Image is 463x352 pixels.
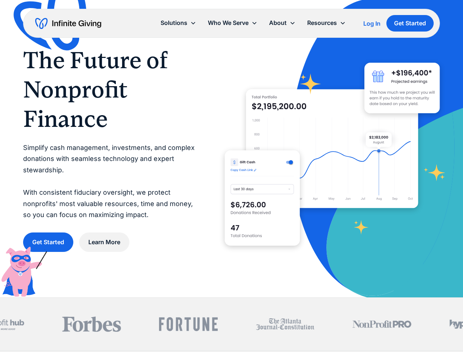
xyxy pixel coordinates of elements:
[155,15,202,31] div: Solutions
[208,18,249,28] div: Who We Serve
[307,18,337,28] div: Resources
[263,15,301,31] div: About
[225,150,300,245] img: donation software for nonprofits
[35,18,101,29] a: home
[79,232,129,252] a: Learn More
[23,142,195,221] p: Simplify cash management, investments, and complex donations with seamless technology and expert ...
[246,89,418,208] img: nonprofit donation platform
[424,164,445,181] img: fundraising star
[363,19,381,28] a: Log In
[301,15,352,31] div: Resources
[363,21,381,26] div: Log In
[269,18,287,28] div: About
[202,15,263,31] div: Who We Serve
[386,15,434,32] a: Get Started
[161,18,187,28] div: Solutions
[23,45,195,133] h1: The Future of Nonprofit Finance
[23,232,73,252] a: Get Started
